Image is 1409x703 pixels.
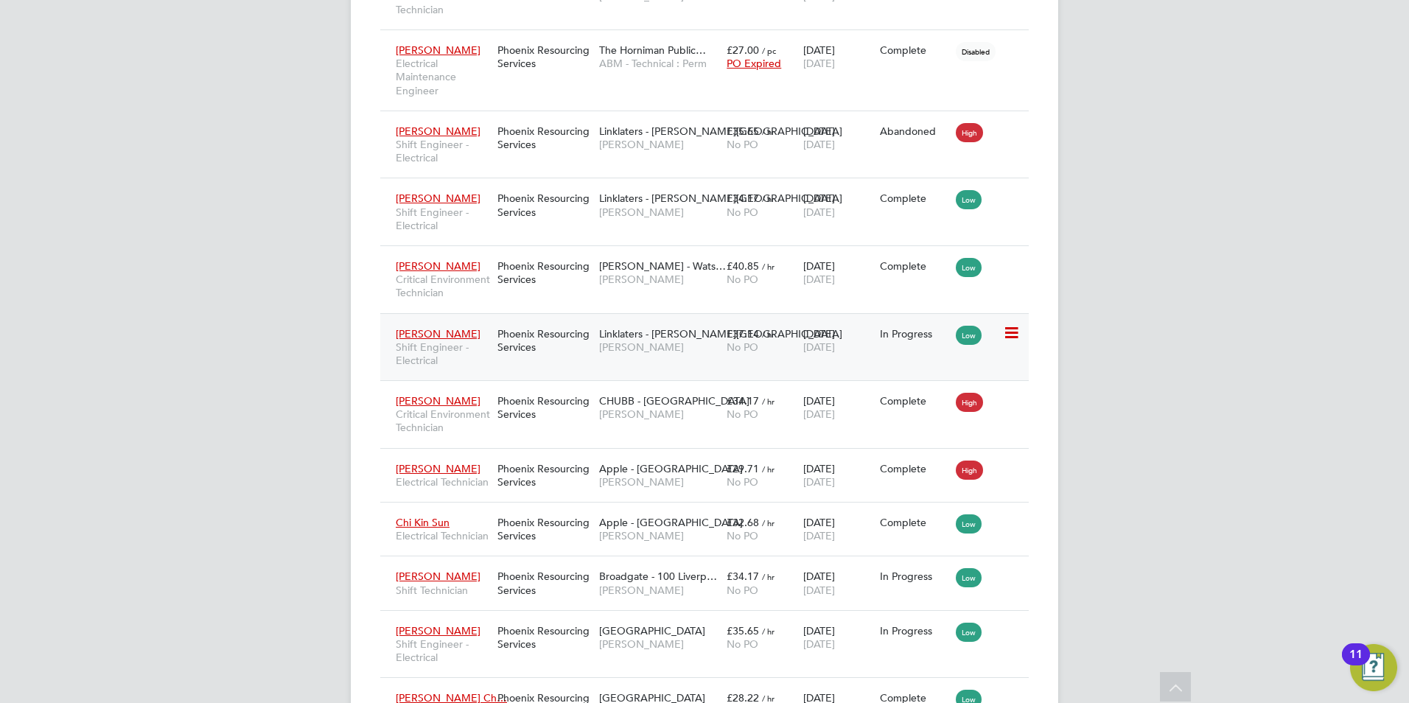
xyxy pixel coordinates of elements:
[396,43,480,57] span: [PERSON_NAME]
[727,462,759,475] span: £29.71
[880,462,949,475] div: Complete
[1349,654,1363,674] div: 11
[599,57,719,70] span: ABM - Technical : Perm
[803,273,835,286] span: [DATE]
[599,462,743,475] span: Apple - [GEOGRAPHIC_DATA]
[392,616,1029,629] a: [PERSON_NAME]Shift Engineer - ElectricalPhoenix Resourcing Services[GEOGRAPHIC_DATA][PERSON_NAME]...
[599,584,719,597] span: [PERSON_NAME]
[762,517,775,528] span: / hr
[599,529,719,542] span: [PERSON_NAME]
[392,319,1029,332] a: [PERSON_NAME]Shift Engineer - ElectricalPhoenix Resourcing ServicesLinklaters - [PERSON_NAME][GEO...
[762,126,775,137] span: / hr
[727,584,758,597] span: No PO
[599,637,719,651] span: [PERSON_NAME]
[396,273,490,299] span: Critical Environment Technician
[396,475,490,489] span: Electrical Technician
[803,637,835,651] span: [DATE]
[880,570,949,583] div: In Progress
[803,57,835,70] span: [DATE]
[396,340,490,367] span: Shift Engineer - Electrical
[599,327,842,340] span: Linklaters - [PERSON_NAME][GEOGRAPHIC_DATA]
[762,193,775,204] span: / hr
[392,508,1029,520] a: Chi Kin SunElectrical TechnicianPhoenix Resourcing ServicesApple - [GEOGRAPHIC_DATA][PERSON_NAME]...
[392,251,1029,264] a: [PERSON_NAME]Critical Environment TechnicianPhoenix Resourcing Services[PERSON_NAME] - Wats…[PERS...
[727,624,759,637] span: £35.65
[762,45,776,56] span: / pc
[392,386,1029,399] a: [PERSON_NAME]Critical Environment TechnicianPhoenix Resourcing ServicesCHUBB - [GEOGRAPHIC_DATA][...
[727,327,759,340] span: £37.14
[396,206,490,232] span: Shift Engineer - Electrical
[396,125,480,138] span: [PERSON_NAME]
[880,125,949,138] div: Abandoned
[800,387,876,428] div: [DATE]
[392,683,1029,696] a: [PERSON_NAME] Ch…Fabric TechPhoenix Resourcing Services[GEOGRAPHIC_DATA][PERSON_NAME]£28.22 / hrN...
[800,508,876,550] div: [DATE]
[599,125,842,138] span: Linklaters - [PERSON_NAME][GEOGRAPHIC_DATA]
[727,408,758,421] span: No PO
[727,57,781,70] span: PO Expired
[392,562,1029,574] a: [PERSON_NAME]Shift TechnicianPhoenix Resourcing ServicesBroadgate - 100 Liverp…[PERSON_NAME]£34.1...
[880,43,949,57] div: Complete
[880,259,949,273] div: Complete
[956,326,982,345] span: Low
[803,408,835,421] span: [DATE]
[803,529,835,542] span: [DATE]
[803,340,835,354] span: [DATE]
[599,138,719,151] span: [PERSON_NAME]
[494,508,595,550] div: Phoenix Resourcing Services
[727,570,759,583] span: £34.17
[727,637,758,651] span: No PO
[494,617,595,658] div: Phoenix Resourcing Services
[727,192,759,205] span: £34.17
[599,570,717,583] span: Broadgate - 100 Liverp…
[599,259,726,273] span: [PERSON_NAME] - Wats…
[880,624,949,637] div: In Progress
[599,408,719,421] span: [PERSON_NAME]
[956,258,982,277] span: Low
[956,42,996,61] span: Disabled
[396,259,480,273] span: [PERSON_NAME]
[599,340,719,354] span: [PERSON_NAME]
[800,617,876,658] div: [DATE]
[727,475,758,489] span: No PO
[803,475,835,489] span: [DATE]
[800,455,876,496] div: [DATE]
[762,571,775,582] span: / hr
[396,570,480,583] span: [PERSON_NAME]
[956,568,982,587] span: Low
[396,516,450,529] span: Chi Kin Sun
[727,125,759,138] span: £35.65
[762,396,775,407] span: / hr
[956,123,983,142] span: High
[396,138,490,164] span: Shift Engineer - Electrical
[803,206,835,219] span: [DATE]
[494,455,595,496] div: Phoenix Resourcing Services
[599,394,749,408] span: CHUBB - [GEOGRAPHIC_DATA]
[599,192,842,205] span: Linklaters - [PERSON_NAME][GEOGRAPHIC_DATA]
[599,273,719,286] span: [PERSON_NAME]
[494,387,595,428] div: Phoenix Resourcing Services
[956,461,983,480] span: High
[956,190,982,209] span: Low
[396,192,480,205] span: [PERSON_NAME]
[599,624,705,637] span: [GEOGRAPHIC_DATA]
[727,394,759,408] span: £34.17
[396,394,480,408] span: [PERSON_NAME]
[956,393,983,412] span: High
[800,320,876,361] div: [DATE]
[800,562,876,604] div: [DATE]
[599,475,719,489] span: [PERSON_NAME]
[727,138,758,151] span: No PO
[494,36,595,77] div: Phoenix Resourcing Services
[727,340,758,354] span: No PO
[396,624,480,637] span: [PERSON_NAME]
[494,320,595,361] div: Phoenix Resourcing Services
[727,259,759,273] span: £40.85
[880,192,949,205] div: Complete
[396,529,490,542] span: Electrical Technician
[494,184,595,225] div: Phoenix Resourcing Services
[800,117,876,158] div: [DATE]
[880,394,949,408] div: Complete
[494,562,595,604] div: Phoenix Resourcing Services
[727,273,758,286] span: No PO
